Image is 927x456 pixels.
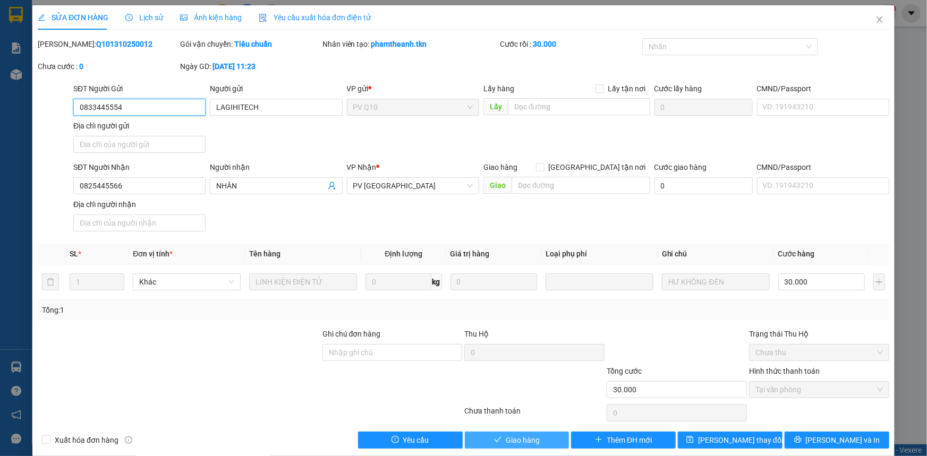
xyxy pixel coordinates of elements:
[249,273,357,290] input: VD: Bàn, Ghế
[38,13,108,22] span: SỬA ĐƠN HÀNG
[347,83,479,94] div: VP gửi
[73,136,206,153] input: Địa chỉ của người gửi
[70,249,78,258] span: SL
[654,84,702,93] label: Cước lấy hàng
[464,405,606,424] div: Chưa thanh toán
[494,436,501,444] span: check
[755,345,883,360] span: Chưa thu
[99,39,444,53] li: Hotline: 1900 8153
[794,436,802,444] span: printer
[654,163,707,171] label: Cước giao hàng
[873,273,885,290] button: plus
[210,161,342,173] div: Người nhận
[13,77,158,113] b: GỬI : PV [GEOGRAPHIC_DATA]
[73,83,206,94] div: SĐT Người Gửi
[73,120,206,132] div: Địa chỉ người gửi
[483,177,512,194] span: Giao
[322,38,498,50] div: Nhân viên tạo:
[506,434,540,446] span: Giao hàng
[686,436,694,444] span: save
[385,249,422,258] span: Định lượng
[180,14,188,21] span: picture
[483,163,517,171] span: Giao hàng
[180,13,242,22] span: Ảnh kiện hàng
[757,83,889,94] div: CMND/Passport
[322,344,463,361] input: Ghi chú đơn hàng
[392,436,399,444] span: exclamation-circle
[38,14,45,21] span: edit
[42,304,358,316] div: Tổng: 1
[347,163,377,171] span: VP Nhận
[450,273,537,290] input: 0
[353,99,473,115] span: PV Q10
[431,273,442,290] span: kg
[785,432,889,449] button: printer[PERSON_NAME] và In
[73,199,206,210] div: Địa chỉ người nhận
[139,274,234,290] span: Khác
[508,98,650,115] input: Dọc đường
[353,178,473,194] span: PV Phước Đông
[38,61,178,72] div: Chưa cước :
[806,434,880,446] span: [PERSON_NAME] và In
[678,432,783,449] button: save[PERSON_NAME] thay đổi
[79,62,83,71] b: 0
[358,432,463,449] button: exclamation-circleYêu cầu
[757,161,889,173] div: CMND/Passport
[658,244,774,264] th: Ghi chú
[234,40,272,48] b: Tiêu chuẩn
[465,432,569,449] button: checkGiao hàng
[450,249,490,258] span: Giá trị hàng
[500,38,640,50] div: Cước rồi :
[533,40,556,48] b: 30.000
[371,40,427,48] b: phamtheanh.tkn
[571,432,676,449] button: plusThêm ĐH mới
[654,177,753,194] input: Cước giao hàng
[73,214,206,231] input: Địa chỉ của người nhận
[512,177,650,194] input: Dọc đường
[125,436,132,444] span: info-circle
[545,161,650,173] span: [GEOGRAPHIC_DATA] tận nơi
[749,328,889,340] div: Trạng thái Thu Hộ
[595,436,602,444] span: plus
[249,249,280,258] span: Tên hàng
[607,434,652,446] span: Thêm ĐH mới
[212,62,256,71] b: [DATE] 11:23
[483,98,508,115] span: Lấy
[755,382,883,398] span: Tại văn phòng
[328,182,336,190] span: user-add
[96,40,152,48] b: Q101310250012
[133,249,173,258] span: Đơn vị tính
[654,99,753,116] input: Cước lấy hàng
[73,161,206,173] div: SĐT Người Nhận
[778,249,815,258] span: Cước hàng
[322,330,381,338] label: Ghi chú đơn hàng
[13,13,66,66] img: logo.jpg
[483,84,514,93] span: Lấy hàng
[259,13,371,22] span: Yêu cầu xuất hóa đơn điện tử
[125,13,163,22] span: Lịch sử
[749,367,820,375] label: Hình thức thanh toán
[259,14,267,22] img: icon
[607,367,642,375] span: Tổng cước
[99,26,444,39] li: [STREET_ADDRESS][PERSON_NAME]. [GEOGRAPHIC_DATA], Tỉnh [GEOGRAPHIC_DATA]
[464,330,489,338] span: Thu Hộ
[50,434,123,446] span: Xuất hóa đơn hàng
[865,5,895,35] button: Close
[42,273,59,290] button: delete
[604,83,650,94] span: Lấy tận nơi
[875,15,884,24] span: close
[541,244,658,264] th: Loại phụ phí
[180,38,320,50] div: Gói vận chuyển:
[662,273,770,290] input: Ghi Chú
[210,83,342,94] div: Người gửi
[125,14,133,21] span: clock-circle
[698,434,783,446] span: [PERSON_NAME] thay đổi
[180,61,320,72] div: Ngày GD:
[403,434,429,446] span: Yêu cầu
[38,38,178,50] div: [PERSON_NAME]:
